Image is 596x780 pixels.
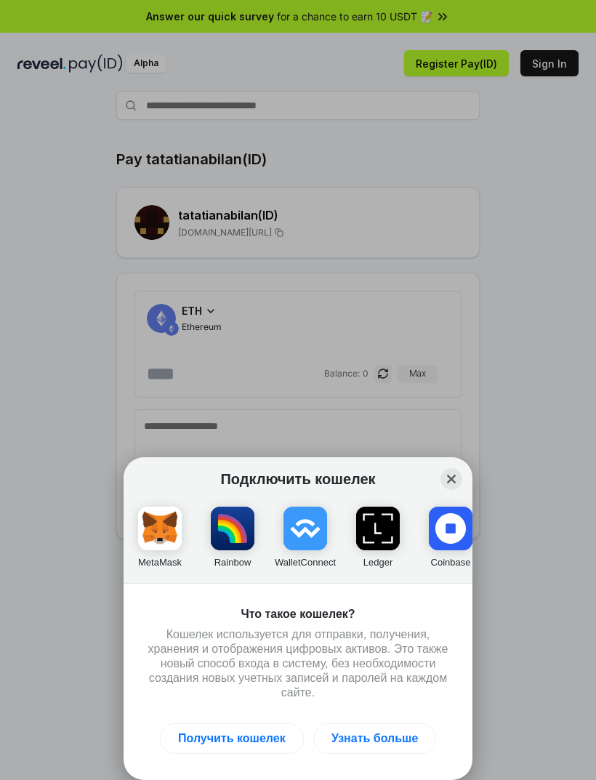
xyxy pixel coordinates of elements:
img: svg+xml,%3Csvg%20width%3D%22120%22%20height%3D%22120%22%20viewBox%3D%220%200%20120%20120%22%20fil... [211,507,254,550]
div: Что такое кошелек? [147,607,449,622]
span: Rainbow [214,557,251,568]
button: Coinbase [429,499,472,569]
button: Ledger [356,499,400,569]
h1: Подключить кошелек [138,470,458,488]
span: MetaMask [138,557,182,568]
span: Ledger [363,557,392,568]
div: Кошелек используется для отправки, получения, хранения и отображения цифровых активов. Это также ... [147,627,449,700]
button: Rainbow [211,499,254,569]
span: WalletConnect [275,557,336,568]
img: svg+xml,%3Csvg%20width%3D%2228%22%20height%3D%2228%22%20viewBox%3D%220%200%2028%2028%22%20fill%3D... [429,507,472,550]
button: Получить кошелек [160,723,304,754]
a: Узнать больше [313,723,436,754]
button: WalletConnect [283,499,327,569]
span: Coinbase [431,557,471,568]
img: svg+xml,%3Csvg%20width%3D%2228%22%20height%3D%2228%22%20viewBox%3D%220%200%2028%2028%22%20fill%3D... [138,507,182,550]
button: Close [440,468,462,490]
div: Узнать больше [331,731,418,746]
img: svg+xml,%3Csvg%20width%3D%2228%22%20height%3D%2228%22%20viewBox%3D%220%200%2028%2028%22%20fill%3D... [283,507,327,550]
div: Получить кошелек [178,731,286,746]
img: svg+xml,%3Csvg%20xmlns%3D%22http%3A%2F%2Fwww.w3.org%2F2000%2Fsvg%22%20width%3D%2228%22%20height%3... [356,507,400,550]
button: MetaMask [138,499,182,569]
